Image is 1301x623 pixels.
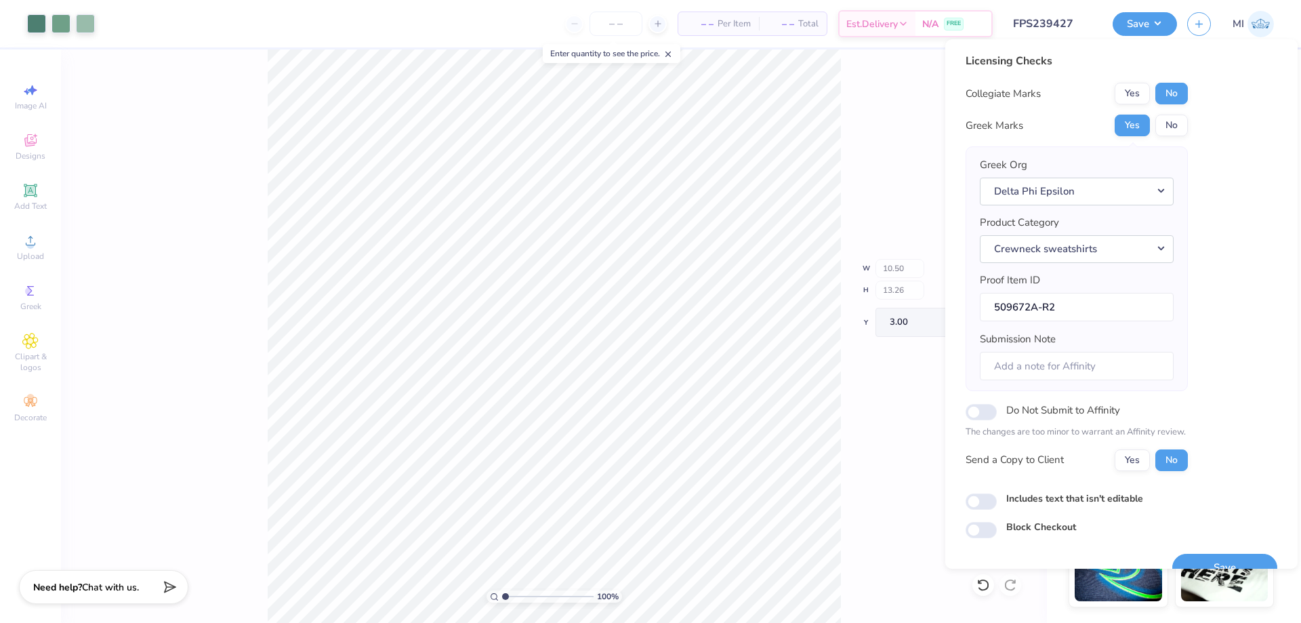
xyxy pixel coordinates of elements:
span: 100 % [597,590,619,603]
span: MI [1233,16,1244,32]
input: Untitled Design [1003,10,1102,37]
button: Crewneck sweatshirts [980,235,1174,263]
button: Save [1172,554,1277,582]
label: Block Checkout [1006,520,1076,534]
input: – – [590,12,642,36]
label: Proof Item ID [980,273,1040,288]
span: Total [798,17,819,31]
span: – – [767,17,794,31]
div: Enter quantity to see the price. [543,44,680,63]
button: Yes [1115,115,1150,136]
div: Greek Marks [966,118,1023,134]
button: No [1155,449,1188,471]
strong: Need help? [33,581,82,594]
span: Designs [16,150,45,161]
button: No [1155,83,1188,104]
span: – – [686,17,714,31]
label: Includes text that isn't editable [1006,491,1143,506]
img: Mark Isaac [1247,11,1274,37]
div: Collegiate Marks [966,86,1041,102]
span: Greek [20,301,41,312]
span: Clipart & logos [7,351,54,373]
span: Per Item [718,17,751,31]
input: Add a note for Affinity [980,352,1174,381]
button: No [1155,115,1188,136]
span: N/A [922,17,938,31]
label: Product Category [980,215,1059,230]
p: The changes are too minor to warrant an Affinity review. [966,426,1188,439]
span: Add Text [14,201,47,212]
span: Est. Delivery [846,17,898,31]
button: Yes [1115,83,1150,104]
label: Submission Note [980,331,1056,347]
span: Upload [17,251,44,262]
div: Send a Copy to Client [966,452,1064,468]
label: Greek Org [980,157,1027,173]
label: Do Not Submit to Affinity [1006,401,1120,419]
span: Image AI [15,100,47,111]
span: FREE [947,19,961,28]
button: Yes [1115,449,1150,471]
div: Licensing Checks [966,53,1188,69]
a: MI [1233,11,1274,37]
button: Delta Phi Epsilon [980,178,1174,205]
span: Decorate [14,412,47,423]
span: Chat with us. [82,581,139,594]
button: Save [1113,12,1177,36]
